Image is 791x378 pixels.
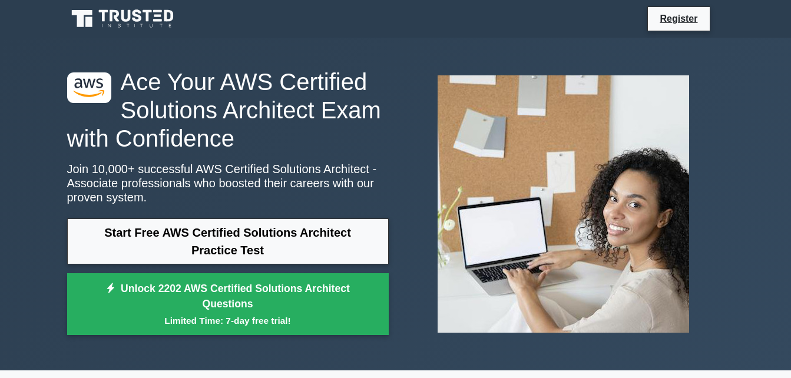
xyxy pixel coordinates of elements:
[67,162,389,204] p: Join 10,000+ successful AWS Certified Solutions Architect - Associate professionals who boosted t...
[67,218,389,264] a: Start Free AWS Certified Solutions Architect Practice Test
[67,273,389,336] a: Unlock 2202 AWS Certified Solutions Architect QuestionsLimited Time: 7-day free trial!
[82,314,374,327] small: Limited Time: 7-day free trial!
[653,11,704,26] a: Register
[67,68,389,152] h1: Ace Your AWS Certified Solutions Architect Exam with Confidence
